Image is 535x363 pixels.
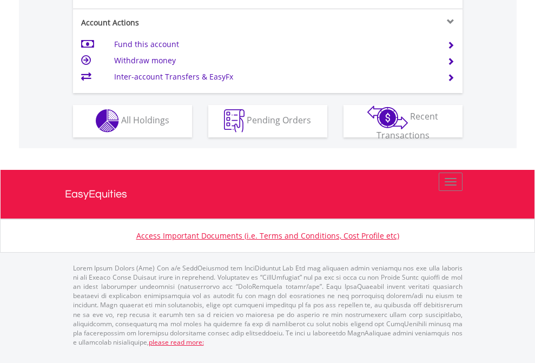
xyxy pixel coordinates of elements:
[65,170,471,219] a: EasyEquities
[208,105,327,137] button: Pending Orders
[247,114,311,126] span: Pending Orders
[149,338,204,347] a: please read more:
[114,36,434,52] td: Fund this account
[73,263,463,347] p: Lorem Ipsum Dolors (Ame) Con a/e SeddOeiusmod tem InciDiduntut Lab Etd mag aliquaen admin veniamq...
[73,17,268,28] div: Account Actions
[114,69,434,85] td: Inter-account Transfers & EasyFx
[136,230,399,241] a: Access Important Documents (i.e. Terms and Conditions, Cost Profile etc)
[121,114,169,126] span: All Holdings
[367,105,408,129] img: transactions-zar-wht.png
[96,109,119,133] img: holdings-wht.png
[344,105,463,137] button: Recent Transactions
[114,52,434,69] td: Withdraw money
[224,109,245,133] img: pending_instructions-wht.png
[377,110,439,141] span: Recent Transactions
[73,105,192,137] button: All Holdings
